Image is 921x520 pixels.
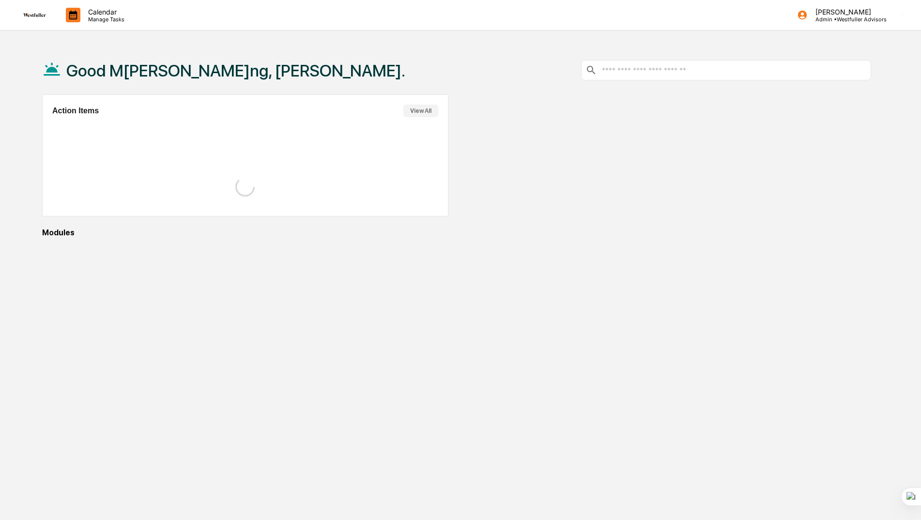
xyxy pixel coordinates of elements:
[42,228,871,237] div: Modules
[23,13,46,17] img: logo
[808,16,887,23] p: Admin • Westfuller Advisors
[80,8,129,16] p: Calendar
[66,61,405,80] h1: Good M[PERSON_NAME]ng, [PERSON_NAME].
[808,8,887,16] p: [PERSON_NAME]
[52,107,99,115] h2: Action Items
[80,16,129,23] p: Manage Tasks
[403,105,438,117] button: View All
